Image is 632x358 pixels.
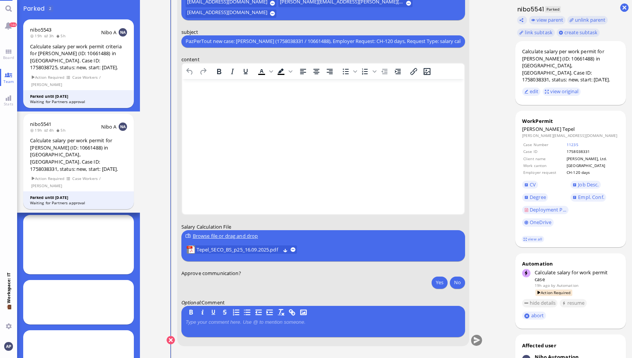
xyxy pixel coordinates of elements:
button: S [221,308,229,317]
div: Parked until [DATE] [30,94,127,99]
div: Waiting for Partners approval [30,99,127,105]
button: abort [522,312,546,320]
button: create subtask [557,29,600,37]
span: Nibo A [101,123,117,130]
a: OneDrive [522,218,554,227]
div: Calculate salary per work permit for [PERSON_NAME] (ID: 10661488) in [GEOGRAPHIC_DATA], [GEOGRAPH... [30,137,127,172]
td: [GEOGRAPHIC_DATA] [566,162,618,169]
button: Download Tepel_SECO_BS_p25_16.09.2025.pdf [283,247,287,252]
div: Calculate salary per work permit criteria for [PERSON_NAME] (ID: 10661488) in [GEOGRAPHIC_DATA]. ... [30,43,127,71]
a: 11235 [567,142,578,147]
span: 4h [44,127,56,133]
a: nibo5543 [30,26,51,33]
span: link subtask [525,29,553,36]
span: Job Desc. [578,181,599,188]
button: hide details [522,299,558,307]
span: 19h [30,127,44,133]
button: Italic [225,66,238,76]
span: 19h ago [535,283,550,288]
span: [EMAIL_ADDRESS][DOMAIN_NAME] [187,10,267,18]
a: view all [522,236,544,242]
a: Degree [522,193,548,202]
a: Job Desc. [570,181,601,189]
button: Yes [432,276,448,288]
div: Parked until [DATE] [30,195,127,200]
div: Browse file or drag and drop [186,232,461,240]
div: Calculate salary per work permit for [PERSON_NAME] (ID: 10661488) in [GEOGRAPHIC_DATA], [GEOGRAPH... [522,48,619,83]
span: Parked [23,4,47,13]
button: Copy ticket nibo5541 link to clipboard [517,16,527,24]
dd: [PERSON_NAME][EMAIL_ADDRESS][DOMAIN_NAME] [522,133,619,138]
span: Case Workers [72,74,98,81]
span: Degree [530,194,546,200]
a: View Tepel_SECO_BS_p25_16.09.2025.pdf [196,245,280,254]
button: Underline [239,66,252,76]
button: Align left [296,66,309,76]
button: Cancel [167,336,175,344]
span: Case Workers [72,175,98,182]
span: / [99,175,102,182]
span: / [99,74,102,81]
span: 5h [56,127,68,133]
span: Action Required [31,74,65,81]
a: CV [522,181,538,189]
button: [EMAIL_ADDRESS][DOMAIN_NAME] [186,10,276,18]
span: 144 [10,22,17,27]
div: WorkPermit [522,118,619,124]
a: nibo5541 [30,121,51,127]
button: Redo [196,66,209,76]
span: subject [181,28,198,35]
span: Action Required [535,290,572,296]
span: 5h [56,33,68,38]
div: Numbered list [358,66,377,76]
div: Calculate salary for work permit case [535,269,619,283]
button: Bold [212,66,225,76]
span: automation@bluelakelegal.com [557,283,578,288]
img: You [4,342,13,350]
span: Parked [545,6,561,13]
img: NA [119,123,127,131]
button: Decrease indent [378,66,391,76]
span: Comment [202,299,225,306]
span: [PERSON_NAME] [522,126,561,132]
span: Tepel_SECO_BS_p25_16.09.2025.pdf [196,245,280,254]
span: Board [1,55,16,60]
button: B [187,308,195,317]
td: 1758038331 [566,148,618,154]
button: Insert/edit image [420,66,433,76]
button: No [450,276,465,288]
button: edit [522,88,541,96]
button: I [198,308,206,317]
button: resume [560,299,587,307]
div: Bullet list [339,66,358,76]
span: content [181,56,200,62]
span: CV [530,181,536,188]
button: Undo [183,66,196,76]
iframe: Rich Text Area [182,79,464,214]
span: 19h [30,33,44,38]
button: unlink parent [567,16,608,24]
task-group-action-menu: link subtask [517,29,554,37]
td: [PERSON_NAME], Ltd. [566,156,618,162]
span: Empl. Conf. [578,194,604,200]
button: Increase indent [391,66,404,76]
span: Approve communication? [181,269,241,276]
td: Employer request [523,169,565,175]
h1: nibo5541 [515,5,545,14]
span: Stats [2,101,15,107]
em: : [181,299,202,306]
span: Deployment P... [530,206,566,213]
td: Case Number [523,142,565,148]
div: Text color Black [255,66,274,76]
button: Insert/edit link [407,66,420,76]
span: by [551,283,555,288]
td: Client name [523,156,565,162]
td: Case ID [523,148,565,154]
span: Salary Calculation File [181,223,231,230]
button: view original [543,88,581,96]
div: Affected user [522,342,556,349]
span: Tepel [562,126,575,132]
span: Optional [181,299,200,306]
